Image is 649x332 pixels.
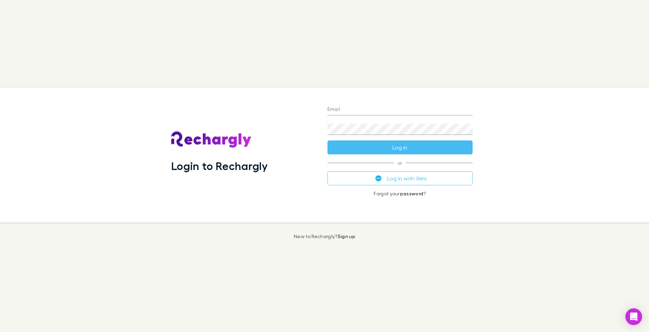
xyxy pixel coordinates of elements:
p: Forgot your ? [327,191,473,196]
button: Log in with Xero [327,171,473,185]
p: New to Rechargly? [294,234,355,239]
a: password [400,191,424,196]
div: Open Intercom Messenger [625,308,642,325]
button: Log in [327,140,473,154]
span: or [327,163,473,163]
img: Xero's logo [375,175,382,181]
a: Sign up [338,233,355,239]
img: Rechargly's Logo [171,131,252,148]
h1: Login to Rechargly [171,159,268,172]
